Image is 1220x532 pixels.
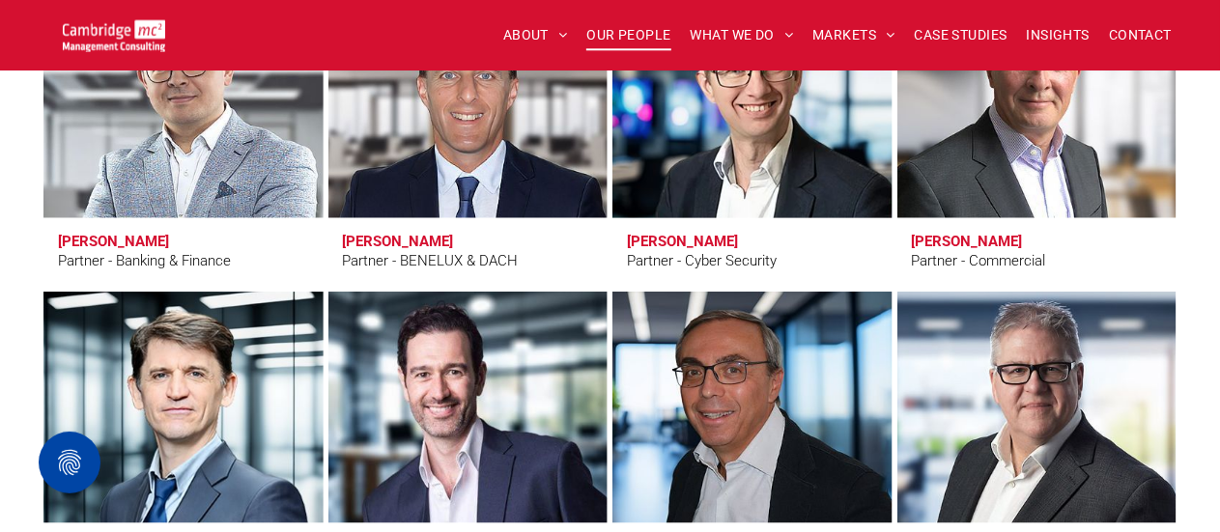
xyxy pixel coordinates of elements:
[577,20,680,50] a: OUR PEOPLE
[627,233,738,250] h3: [PERSON_NAME]
[343,250,519,272] div: Partner - BENELUX & DACH
[328,292,609,523] a: Daniel Fitzsimmons | Partner - Change Management
[63,19,165,51] img: Go to Homepage
[912,250,1046,272] div: Partner - Commercial
[494,20,578,50] a: ABOUT
[58,233,169,250] h3: [PERSON_NAME]
[803,20,904,50] a: MARKETS
[627,250,777,272] div: Partner - Cyber Security
[1099,20,1181,50] a: CONTACT
[905,20,1017,50] a: CASE STUDIES
[63,22,165,42] a: Your Business Transformed | Cambridge Management Consulting
[1017,20,1099,50] a: INSIGHTS
[612,292,893,523] a: Alessandro Forcina | Cambridge Management Consulting
[897,292,1177,523] a: Mike Hodgson | Associate Partner - Digital Innovation
[343,233,454,250] h3: [PERSON_NAME]
[43,292,324,523] a: John Edwards | Associate Executive - Telecoms & Renewables
[58,250,231,272] div: Partner - Banking & Finance
[912,233,1023,250] h3: [PERSON_NAME]
[681,20,804,50] a: WHAT WE DO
